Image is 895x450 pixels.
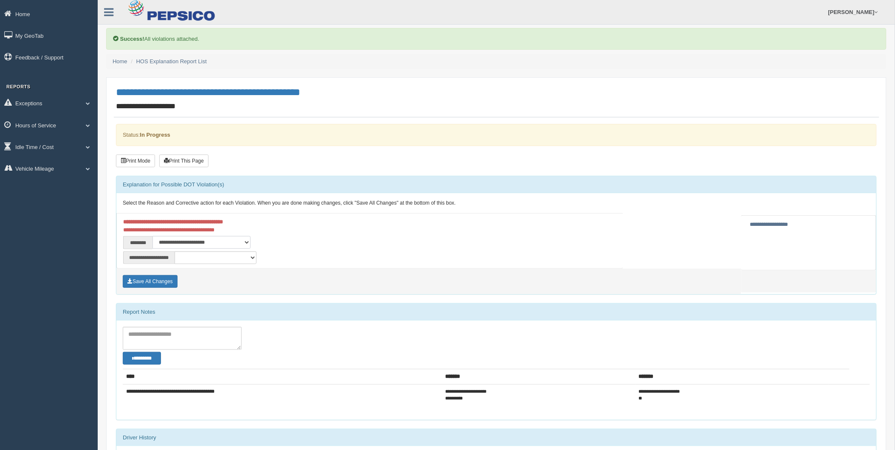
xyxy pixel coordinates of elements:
[106,28,887,50] div: All violations attached.
[113,58,127,65] a: Home
[116,176,876,193] div: Explanation for Possible DOT Violation(s)
[116,429,876,446] div: Driver History
[123,275,178,288] button: Save
[140,132,170,138] strong: In Progress
[116,304,876,321] div: Report Notes
[116,124,877,146] div: Status:
[116,193,876,214] div: Select the Reason and Corrective action for each Violation. When you are done making changes, cli...
[116,155,155,167] button: Print Mode
[123,352,161,365] button: Change Filter Options
[136,58,207,65] a: HOS Explanation Report List
[120,36,144,42] b: Success!
[159,155,209,167] button: Print This Page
